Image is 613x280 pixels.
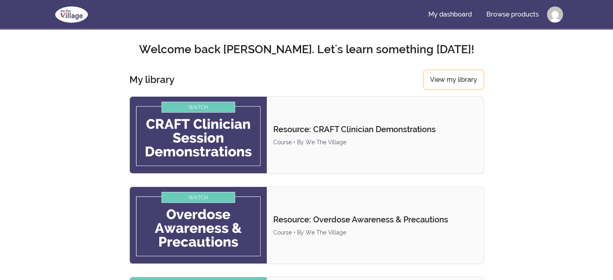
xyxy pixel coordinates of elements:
img: Profile image for Jessica [547,6,563,23]
img: Product image for Resource: Overdose Awareness & Precautions [130,187,267,263]
a: View my library [423,70,484,90]
a: Product image for Resource: CRAFT Clinician DemonstrationsResource: CRAFT Clinician Demonstration... [129,96,484,174]
p: Resource: CRAFT Clinician Demonstrations [273,124,477,135]
img: We The Village logo [50,5,93,24]
a: Product image for Resource: Overdose Awareness & PrecautionsResource: Overdose Awareness & Precau... [129,187,484,264]
a: My dashboard [422,5,478,24]
a: Browse products [480,5,545,24]
h3: My library [129,73,175,86]
div: Course • By We The Village [273,228,477,236]
img: Product image for Resource: CRAFT Clinician Demonstrations [130,97,267,173]
div: Course • By We The Village [273,138,477,146]
p: Resource: Overdose Awareness & Precautions [273,214,477,225]
h2: Welcome back [PERSON_NAME]. Let's learn something [DATE]! [50,42,563,57]
nav: Main [422,5,563,24]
